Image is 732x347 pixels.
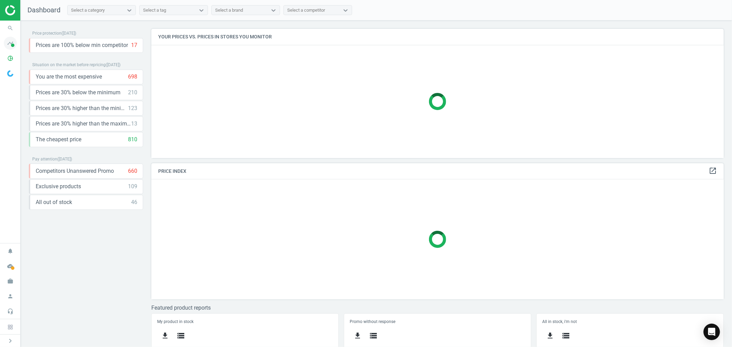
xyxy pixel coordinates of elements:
div: 210 [128,89,137,96]
span: You are the most expensive [36,73,102,81]
div: Select a competitor [287,7,325,13]
span: Prices are 100% below min competitor [36,41,128,49]
h5: All in stock, i'm not [542,319,718,324]
i: pie_chart_outlined [4,52,17,65]
img: wGWNvw8QSZomAAAAABJRU5ErkJggg== [7,70,13,77]
i: work [4,275,17,288]
span: Prices are 30% higher than the minimum [36,105,128,112]
h3: Featured product reports [151,304,724,311]
i: notifications [4,244,17,258]
i: storage [562,332,570,340]
i: chevron_right [6,337,14,345]
div: Select a brand [215,7,243,13]
button: get_app [542,328,558,344]
span: The cheapest price [36,136,81,143]
span: Prices are 30% higher than the maximal [36,120,131,128]
button: get_app [157,328,173,344]
i: storage [369,332,377,340]
span: Situation on the market before repricing [32,62,106,67]
h5: My product in stock [157,319,333,324]
span: ( [DATE] ) [61,31,76,36]
button: storage [558,328,574,344]
span: All out of stock [36,199,72,206]
i: cloud_done [4,260,17,273]
button: storage [365,328,381,344]
span: ( [DATE] ) [106,62,120,67]
div: 698 [128,73,137,81]
span: Competitors Unanswered Promo [36,167,114,175]
i: get_app [546,332,554,340]
div: 660 [128,167,137,175]
img: ajHJNr6hYgQAAAAASUVORK5CYII= [5,5,54,15]
button: storage [173,328,189,344]
div: Select a category [71,7,105,13]
i: person [4,290,17,303]
div: 109 [128,183,137,190]
span: Pay attention [32,157,57,161]
i: open_in_new [709,167,717,175]
button: chevron_right [2,336,19,345]
a: open_in_new [709,167,717,176]
div: 810 [128,136,137,143]
h4: Your prices vs. prices in stores you monitor [151,29,724,45]
div: 46 [131,199,137,206]
i: get_app [353,332,362,340]
i: headset_mic [4,305,17,318]
span: Prices are 30% below the minimum [36,89,120,96]
span: Exclusive products [36,183,81,190]
h4: Price Index [151,163,724,179]
div: 123 [128,105,137,112]
span: ( [DATE] ) [57,157,72,161]
button: get_app [350,328,365,344]
h5: Promo without response [350,319,525,324]
div: 17 [131,41,137,49]
i: search [4,22,17,35]
span: Price protection [32,31,61,36]
div: Select a tag [143,7,166,13]
i: get_app [161,332,169,340]
span: Dashboard [27,6,60,14]
div: Open Intercom Messenger [704,324,720,340]
i: timeline [4,37,17,50]
i: storage [177,332,185,340]
div: 13 [131,120,137,128]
